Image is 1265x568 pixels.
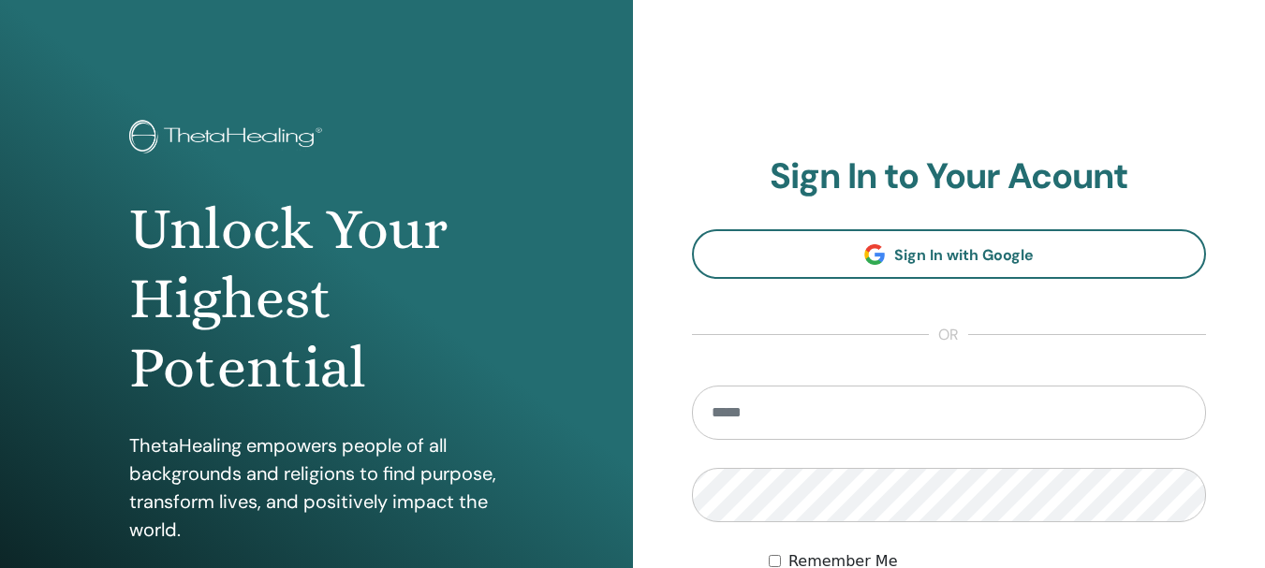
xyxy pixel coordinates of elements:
a: Sign In with Google [692,229,1207,279]
h2: Sign In to Your Acount [692,155,1207,198]
h1: Unlock Your Highest Potential [129,195,504,403]
p: ThetaHealing empowers people of all backgrounds and religions to find purpose, transform lives, a... [129,431,504,544]
span: or [929,324,968,346]
span: Sign In with Google [894,245,1034,265]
